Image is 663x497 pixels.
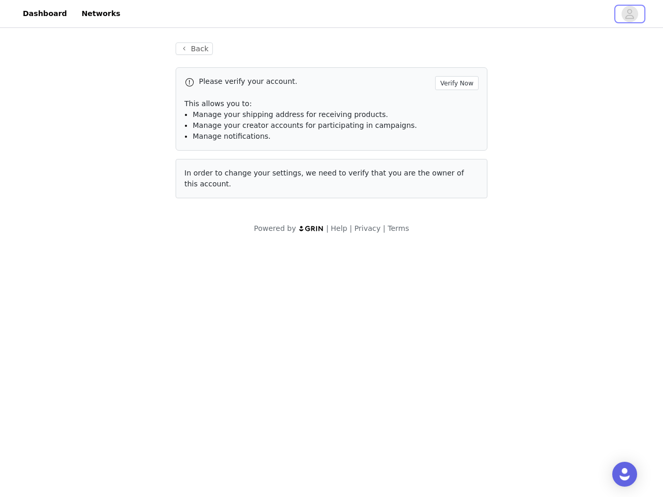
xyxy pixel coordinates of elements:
[176,42,213,55] button: Back
[298,225,324,232] img: logo
[383,224,385,232] span: |
[17,2,73,25] a: Dashboard
[612,462,637,487] div: Open Intercom Messenger
[193,132,271,140] span: Manage notifications.
[254,224,296,232] span: Powered by
[354,224,381,232] a: Privacy
[193,110,388,119] span: Manage your shipping address for receiving products.
[199,76,431,87] p: Please verify your account.
[184,98,479,109] p: This allows you to:
[387,224,409,232] a: Terms
[184,169,464,188] span: In order to change your settings, we need to verify that you are the owner of this account.
[350,224,352,232] span: |
[326,224,329,232] span: |
[331,224,348,232] a: Help
[193,121,417,129] span: Manage your creator accounts for participating in campaigns.
[435,76,479,90] button: Verify Now
[625,6,635,22] div: avatar
[75,2,126,25] a: Networks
